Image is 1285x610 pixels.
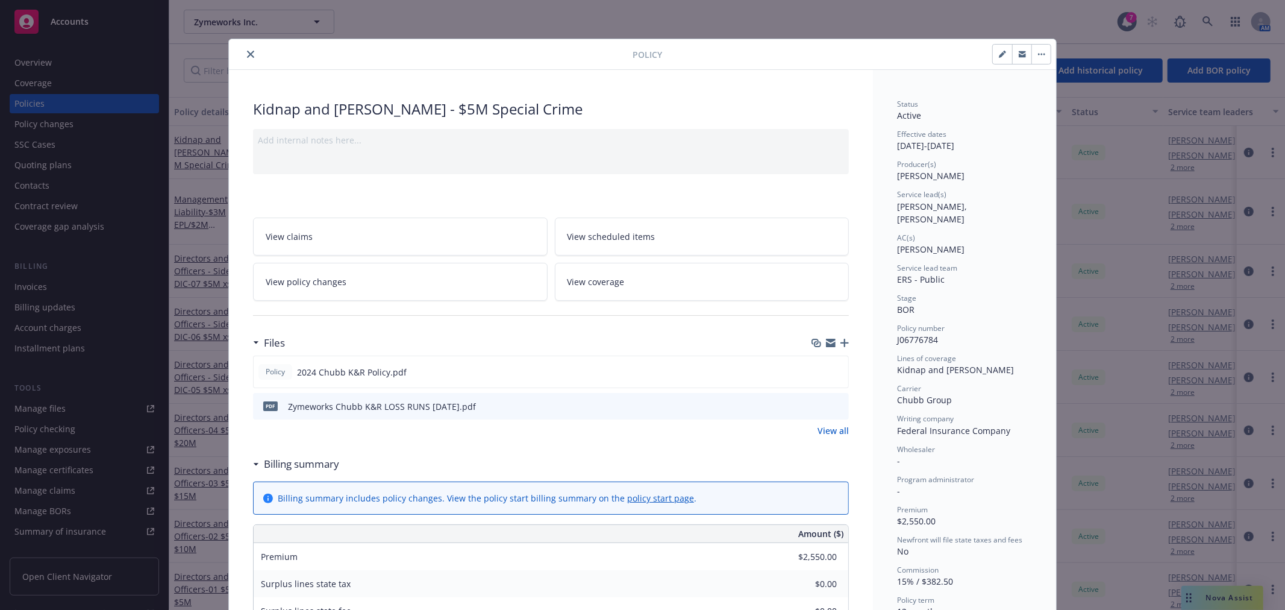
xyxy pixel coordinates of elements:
[897,515,936,527] span: $2,550.00
[897,413,954,424] span: Writing company
[897,334,938,345] span: J06776784
[897,233,915,243] span: AC(s)
[897,546,908,557] span: No
[766,575,844,593] input: 0.00
[263,366,287,377] span: Policy
[266,275,346,288] span: View policy changes
[897,535,1022,545] span: Newfront will file state taxes and fees
[253,99,849,119] div: Kidnap and [PERSON_NAME] - $5M Special Crime
[818,424,849,437] a: View all
[253,335,285,351] div: Files
[627,492,694,504] a: policy start page
[897,394,952,406] span: Chubb Group
[266,230,313,243] span: View claims
[897,595,934,605] span: Policy term
[555,218,849,256] a: View scheduled items
[897,244,965,255] span: [PERSON_NAME]
[897,189,946,200] span: Service lead(s)
[897,363,1032,376] div: Kidnap and [PERSON_NAME]
[897,474,974,485] span: Program administrator
[258,134,844,146] div: Add internal notes here...
[798,527,843,540] span: Amount ($)
[766,548,844,566] input: 0.00
[555,263,849,301] a: View coverage
[567,230,655,243] span: View scheduled items
[264,456,339,472] h3: Billing summary
[897,159,936,169] span: Producer(s)
[253,218,548,256] a: View claims
[897,263,957,273] span: Service lead team
[897,353,956,363] span: Lines of coverage
[813,366,823,379] button: download file
[278,492,696,505] div: Billing summary includes policy changes. View the policy start billing summary on the .
[897,565,939,575] span: Commission
[288,400,476,413] div: Zymeworks Chubb K&R LOSS RUNS [DATE].pdf
[897,485,900,497] span: -
[243,47,258,61] button: close
[897,201,969,225] span: [PERSON_NAME], [PERSON_NAME]
[897,383,921,394] span: Carrier
[897,425,1010,436] span: Federal Insurance Company
[814,400,824,413] button: download file
[897,293,916,303] span: Stage
[297,366,407,379] span: 2024 Chubb K&R Policy.pdf
[897,129,1032,152] div: [DATE] - [DATE]
[897,129,946,139] span: Effective dates
[897,274,945,285] span: ERS - Public
[261,551,298,562] span: Premium
[897,99,918,109] span: Status
[261,578,351,590] span: Surplus lines state tax
[833,400,844,413] button: preview file
[253,456,339,472] div: Billing summary
[253,263,548,301] a: View policy changes
[633,48,662,61] span: Policy
[263,401,278,410] span: pdf
[833,366,843,379] button: preview file
[567,275,625,288] span: View coverage
[897,444,935,454] span: Wholesaler
[897,576,953,587] span: 15% / $382.50
[264,335,285,351] h3: Files
[897,505,928,515] span: Premium
[897,304,915,315] span: BOR
[897,323,945,333] span: Policy number
[897,170,965,181] span: [PERSON_NAME]
[897,110,921,121] span: Active
[897,455,900,467] span: -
